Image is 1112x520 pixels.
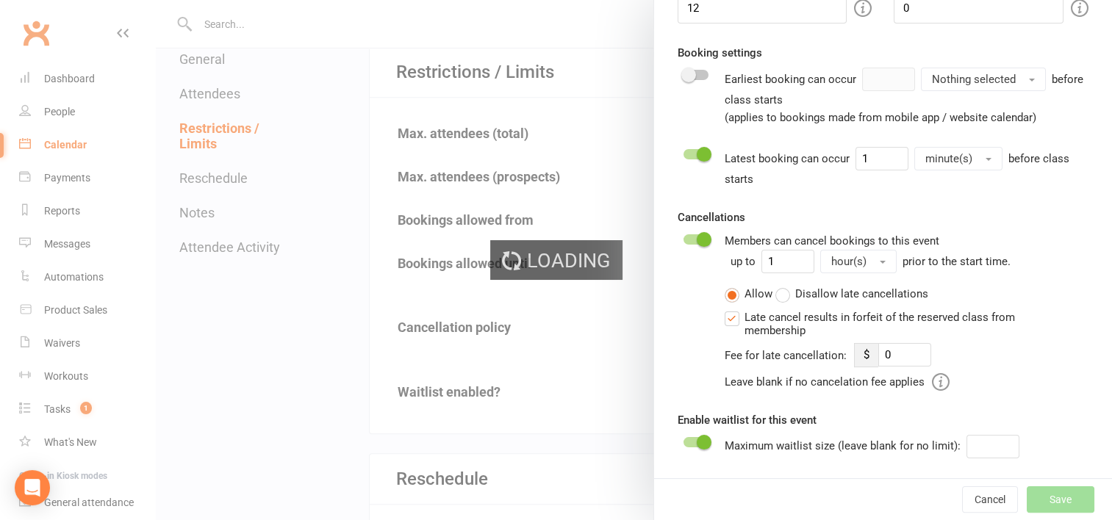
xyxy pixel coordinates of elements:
div: Open Intercom Messenger [15,470,50,505]
div: Fee for late cancellation: [725,347,847,364]
label: Disallow late cancellations [775,285,928,303]
div: up to [731,250,897,273]
button: Nothing selected [921,68,1046,91]
div: Leave blank if no cancelation fee applies [725,373,1088,391]
label: Cancellations [678,209,745,226]
button: Cancel [962,486,1018,513]
span: before class starts (applies to bookings made from mobile app / website calendar) [725,73,1083,124]
span: prior to the start time. [903,255,1011,268]
div: Members can cancel bookings to this event [725,232,1088,391]
label: Enable waitlist for this event [678,411,817,429]
label: Allow [725,285,772,303]
button: hour(s) [820,250,897,273]
div: Latest booking can occur [725,147,1088,188]
span: minute(s) [925,152,972,165]
span: Nothing selected [932,73,1016,86]
span: $ [854,343,878,367]
button: minute(s) [914,147,1002,170]
span: hour(s) [831,255,867,268]
div: Earliest booking can occur [725,68,1088,126]
div: Maximum waitlist size (leave blank for no limit): [725,435,1043,458]
div: Late cancel results in forfeit of the reserved class from membership [745,308,1065,337]
label: Booking settings [678,44,762,62]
